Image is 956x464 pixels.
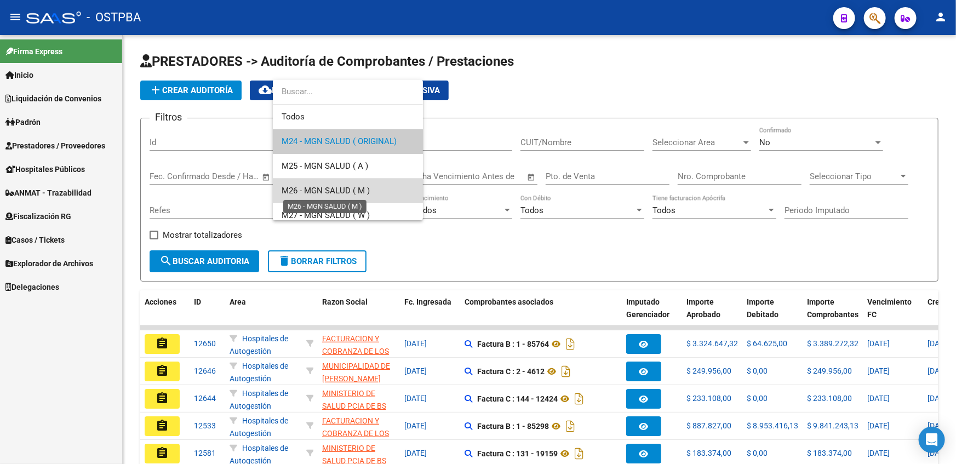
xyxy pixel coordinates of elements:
div: Open Intercom Messenger [919,427,945,453]
span: Todos [282,105,414,129]
input: dropdown search [273,79,423,104]
span: M27 - MGN SALUD ( W ) [282,210,370,220]
span: M25 - MGN SALUD ( A ) [282,161,368,171]
span: M26 - MGN SALUD ( M ) [282,186,370,196]
span: M24 - MGN SALUD ( ORIGINAL) [282,136,397,146]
